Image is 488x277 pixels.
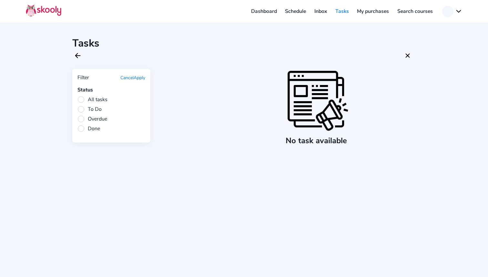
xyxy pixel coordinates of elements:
a: Schedule [281,6,310,16]
button: Cancel [120,75,134,81]
button: arrow back outline [72,50,83,61]
span: To Do [77,106,102,113]
div: Filter [77,74,89,81]
h1: Tasks [72,36,416,50]
a: Dashboard [247,6,281,16]
a: My purchases [353,6,393,16]
img: empty [286,69,350,133]
span: All tasks [77,96,107,103]
button: close [402,50,413,61]
ion-icon: arrow back outline [74,52,82,59]
div: Status [77,86,145,93]
a: Tasks [331,6,353,16]
img: Skooly [26,4,61,17]
button: chevron down outline [442,6,462,17]
span: Overdue [77,115,107,123]
a: Inbox [310,6,331,16]
a: Search courses [393,6,437,16]
button: Apply [134,75,145,81]
span: Done [77,125,100,132]
ion-icon: close [404,52,412,59]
